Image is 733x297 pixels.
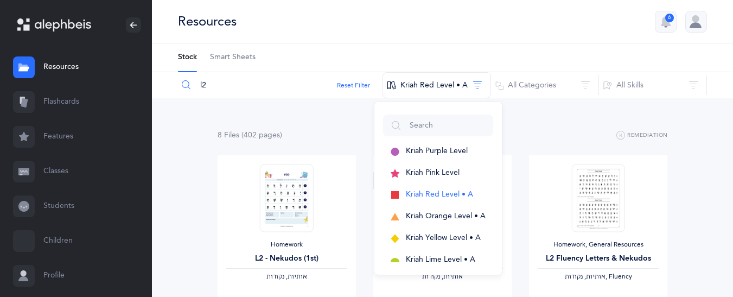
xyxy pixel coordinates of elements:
button: Kriah Lime Level • A [383,249,493,271]
button: Kriah Green Level • A [383,271,493,293]
span: 8 File [218,131,239,140]
span: ‫אותיות, נקודות‬ [565,273,605,280]
button: Kriah Pink Level [383,162,493,184]
input: Search Resources [177,72,383,98]
button: Reset Filter [337,80,370,90]
button: All Skills [598,72,707,98]
input: Search [383,115,493,136]
span: Kriah Pink Level [406,168,460,177]
button: Kriah Purple Level [383,141,493,162]
div: L2 Fluency Letters & Nekudos [538,253,659,264]
button: All Categories [490,72,599,98]
button: Remediation [616,129,668,142]
span: Kriah Orange Level • A [406,212,486,220]
div: Homework [226,241,347,249]
span: s [277,131,280,140]
img: FluencyProgram-SpeedReading-L2_thumbnail_1736302935.png [572,164,625,232]
button: 6 [655,11,677,33]
span: Smart Sheets [210,52,256,63]
span: Kriah Lime Level • A [406,255,475,264]
button: Kriah Orange Level • A [383,206,493,228]
span: (402 page ) [241,131,282,140]
button: Kriah Yellow Level • A [383,228,493,249]
span: s [236,131,239,140]
div: L2 - Nekudos (1st) [226,253,347,264]
span: Kriah Red Level • A [406,190,473,199]
img: Homework_L2_Nekudos_R_EN_1_thumbnail_1731617499.png [260,164,313,232]
button: Kriah Red Level • A [383,72,491,98]
span: ‫אותיות, נקודות‬ [266,273,307,280]
div: Homework, General Resources [538,241,659,249]
span: Kriah Yellow Level • A [406,233,481,242]
div: 6 [665,14,674,22]
div: , Fluency [538,273,659,281]
span: Kriah Purple Level [406,147,468,155]
button: Kriah Red Level • A [383,184,493,206]
div: Resources [178,12,237,30]
span: ‫אותיות, נקודות‬ [422,273,463,280]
